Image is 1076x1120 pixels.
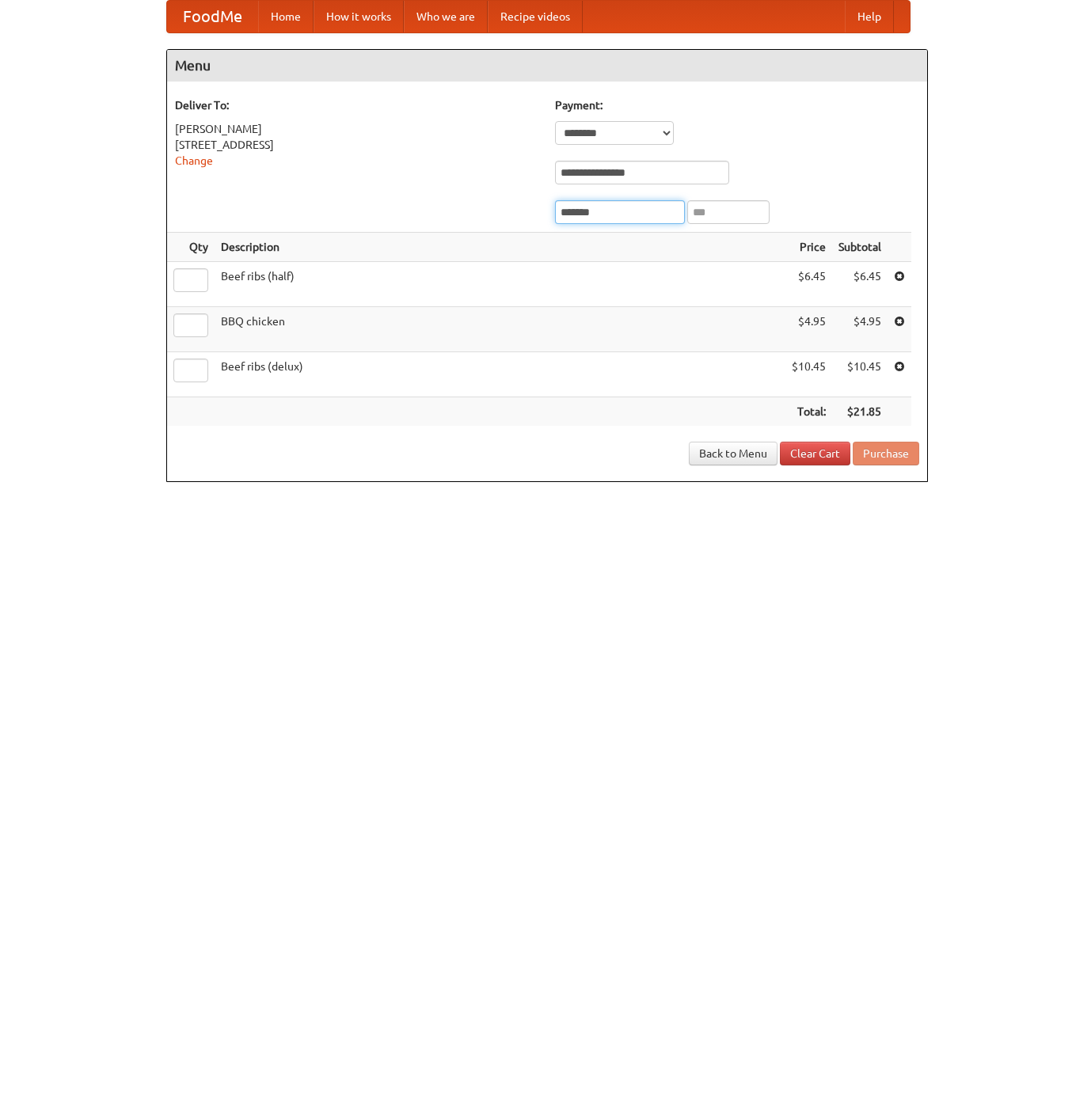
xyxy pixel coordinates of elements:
[785,307,832,352] td: $4.95
[175,137,539,153] div: [STREET_ADDRESS]
[780,442,850,465] a: Clear Cart
[215,352,785,397] td: Beef ribs (delux)
[689,442,778,465] a: Back to Menu
[832,233,888,262] th: Subtotal
[175,121,539,137] div: [PERSON_NAME]
[404,1,488,32] a: Who we are
[175,97,539,113] h5: Deliver To:
[175,154,213,167] a: Change
[167,1,258,32] a: FoodMe
[832,352,888,397] td: $10.45
[785,352,832,397] td: $10.45
[785,397,832,427] th: Total:
[215,307,785,352] td: BBQ chicken
[258,1,314,32] a: Home
[167,233,215,262] th: Qty
[785,262,832,307] td: $6.45
[853,442,919,465] button: Purchase
[167,50,927,82] h4: Menu
[215,233,785,262] th: Description
[215,262,785,307] td: Beef ribs (half)
[832,307,888,352] td: $4.95
[832,397,888,427] th: $21.85
[488,1,583,32] a: Recipe videos
[832,262,888,307] td: $6.45
[314,1,404,32] a: How it works
[845,1,894,32] a: Help
[785,233,832,262] th: Price
[555,97,919,113] h5: Payment:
